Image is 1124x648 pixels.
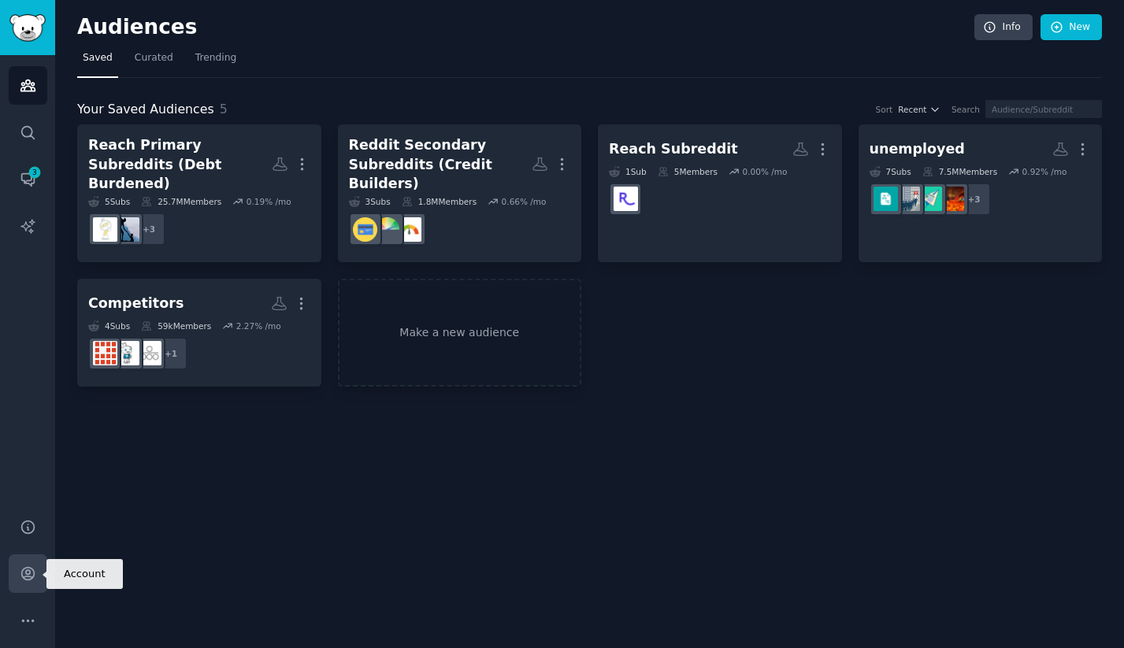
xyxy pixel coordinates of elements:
[375,217,399,242] img: CRedit
[874,187,898,211] img: jobs
[77,279,321,387] a: Competitors4Subs59kMembers2.27% /mo+1upstartsofiLendingclubbank
[77,15,974,40] h2: Audiences
[353,217,377,242] img: CreditCards
[974,14,1033,41] a: Info
[135,51,173,65] span: Curated
[190,46,242,78] a: Trending
[220,102,228,117] span: 5
[502,196,547,207] div: 0.66 % /mo
[898,104,940,115] button: Recent
[115,341,139,365] img: sofi
[609,139,738,159] div: Reach Subreddit
[349,135,532,194] div: Reddit Secondary Subreddits (Credit Builders)
[876,104,893,115] div: Sort
[940,187,964,211] img: recruitinghell
[247,196,291,207] div: 0.19 % /mo
[115,217,139,242] img: povertyfinance
[77,46,118,78] a: Saved
[859,124,1103,262] a: unemployed7Subs7.5MMembers0.92% /mo+3recruitinghellresumesUnemploymentjobs
[349,196,391,207] div: 3 Sub s
[614,187,638,211] img: ReachFinancial
[958,183,991,216] div: + 3
[154,337,187,370] div: + 1
[137,341,161,365] img: upstart
[77,124,321,262] a: Reach Primary Subreddits (Debt Burdened)5Subs25.7MMembers0.19% /mo+3povertyfinanceDebtAdvice
[141,196,221,207] div: 25.7M Members
[88,135,272,194] div: Reach Primary Subreddits (Debt Burdened)
[88,294,184,313] div: Competitors
[236,320,281,331] div: 2.27 % /mo
[743,166,788,177] div: 0.00 % /mo
[870,139,965,159] div: unemployed
[77,100,214,120] span: Your Saved Audiences
[609,166,647,177] div: 1 Sub
[985,100,1102,118] input: Audience/Subreddit
[83,51,113,65] span: Saved
[896,187,920,211] img: Unemployment
[338,279,582,387] a: Make a new audience
[132,213,165,246] div: + 3
[129,46,179,78] a: Curated
[598,124,842,262] a: Reach Subreddit1Sub5Members0.00% /moReachFinancial
[1022,166,1067,177] div: 0.92 % /mo
[88,196,130,207] div: 5 Sub s
[141,320,211,331] div: 59k Members
[922,166,997,177] div: 7.5M Members
[338,124,582,262] a: Reddit Secondary Subreddits (Credit Builders)3Subs1.8MMembers0.66% /mocreditbuildingCReditCreditC...
[918,187,942,211] img: resumes
[402,196,477,207] div: 1.8M Members
[397,217,421,242] img: creditbuilding
[28,167,42,178] span: 3
[9,14,46,42] img: GummySearch logo
[1041,14,1102,41] a: New
[898,104,926,115] span: Recent
[658,166,718,177] div: 5 Members
[93,341,117,365] img: Lendingclubbank
[9,160,47,198] a: 3
[93,217,117,242] img: DebtAdvice
[952,104,980,115] div: Search
[195,51,236,65] span: Trending
[870,166,911,177] div: 7 Sub s
[88,320,130,331] div: 4 Sub s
